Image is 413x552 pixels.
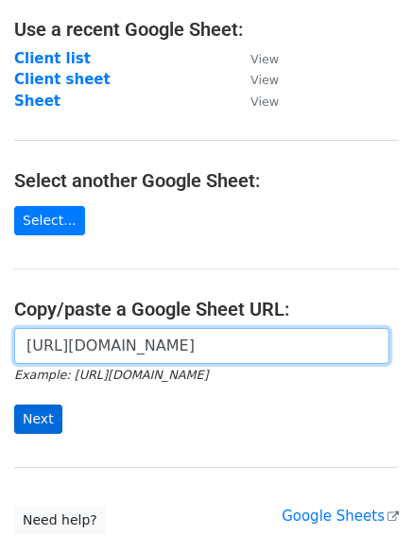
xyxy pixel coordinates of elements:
[14,18,399,41] h4: Use a recent Google Sheet:
[250,73,279,87] small: View
[14,328,389,364] input: Paste your Google Sheet URL here
[14,405,62,434] input: Next
[14,93,60,110] a: Sheet
[14,206,85,235] a: Select...
[14,506,106,535] a: Need help?
[14,298,399,320] h4: Copy/paste a Google Sheet URL:
[232,50,279,67] a: View
[232,71,279,88] a: View
[318,461,413,552] iframe: Chat Widget
[250,95,279,109] small: View
[14,169,399,192] h4: Select another Google Sheet:
[14,50,91,67] a: Client list
[250,52,279,66] small: View
[282,508,399,525] a: Google Sheets
[14,368,208,382] small: Example: [URL][DOMAIN_NAME]
[14,71,111,88] a: Client sheet
[232,93,279,110] a: View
